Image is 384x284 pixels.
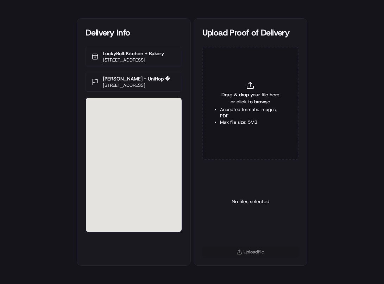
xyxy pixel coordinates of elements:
[103,75,170,82] p: [PERSON_NAME] - UniHop �
[220,106,281,119] li: Accepted formats: Images, PDF
[103,57,164,63] p: [STREET_ADDRESS]
[220,91,281,105] span: Drag & drop your file here or click to browse
[103,82,170,89] p: [STREET_ADDRESS]
[220,119,281,125] li: Max file size: 5MB
[103,50,164,57] p: LuckyBolt Kitchen + Bakery
[202,27,298,38] div: Upload Proof of Delivery
[86,27,182,38] div: Delivery Info
[232,198,269,205] p: No files selected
